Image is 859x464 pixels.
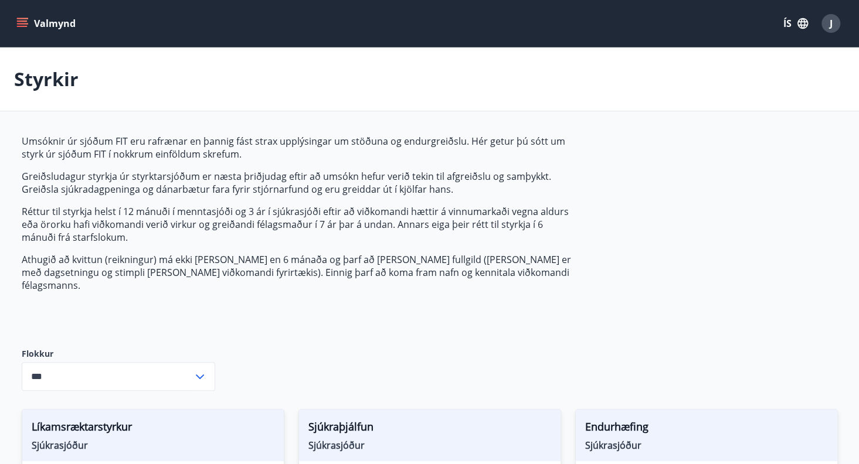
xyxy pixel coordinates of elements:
p: Styrkir [14,66,79,92]
button: J [817,9,845,37]
span: Líkamsræktarstyrkur [32,419,274,439]
p: Réttur til styrkja helst í 12 mánuði í menntasjóði og 3 ár í sjúkrasjóði eftir að viðkomandi hætt... [22,205,575,244]
span: Sjúkraþjálfun [308,419,551,439]
span: J [830,17,833,30]
span: Sjúkrasjóður [308,439,551,452]
p: Greiðsludagur styrkja úr styrktarsjóðum er næsta þriðjudag eftir að umsókn hefur verið tekin til ... [22,170,575,196]
span: Sjúkrasjóður [585,439,828,452]
button: ÍS [777,13,814,34]
span: Endurhæfing [585,419,828,439]
p: Athugið að kvittun (reikningur) má ekki [PERSON_NAME] en 6 mánaða og þarf að [PERSON_NAME] fullgi... [22,253,575,292]
span: Sjúkrasjóður [32,439,274,452]
p: Umsóknir úr sjóðum FIT eru rafrænar en þannig fást strax upplýsingar um stöðuna og endurgreiðslu.... [22,135,575,161]
button: menu [14,13,80,34]
label: Flokkur [22,348,215,360]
